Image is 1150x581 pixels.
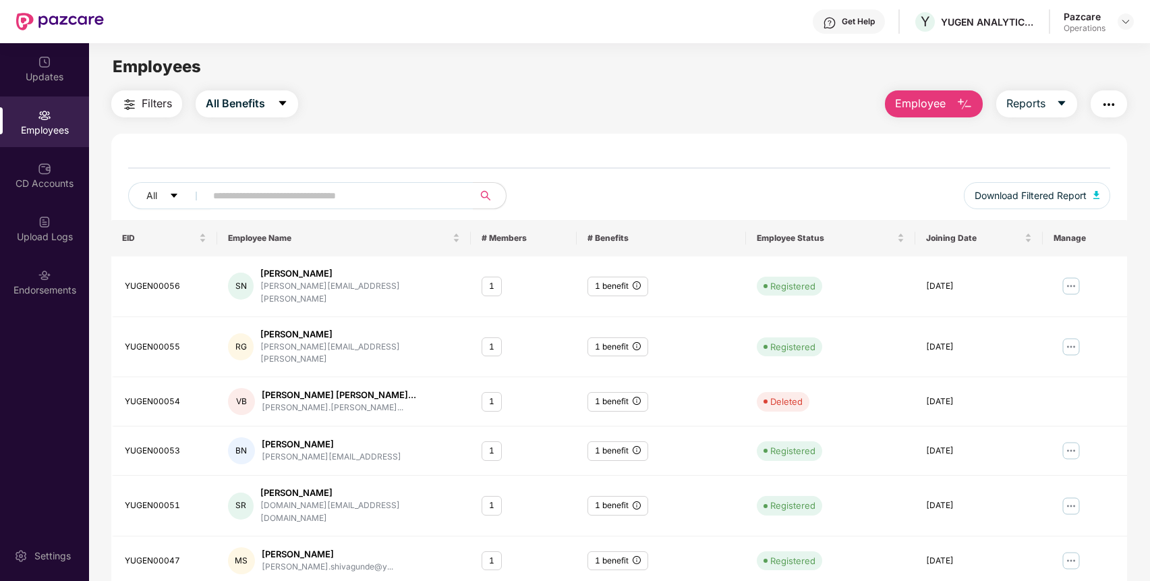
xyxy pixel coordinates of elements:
span: caret-down [1056,98,1067,110]
img: manageButton [1060,550,1082,572]
div: Settings [30,549,75,563]
button: Filters [111,90,182,117]
span: Employee Status [757,233,894,244]
span: EID [122,233,196,244]
div: [PERSON_NAME] [PERSON_NAME]... [262,389,416,402]
div: YUGEN00051 [125,499,206,512]
span: Y [921,13,930,30]
img: svg+xml;base64,PHN2ZyB4bWxucz0iaHR0cDovL3d3dy53My5vcmcvMjAwMC9zdmciIHdpZHRoPSIyNCIgaGVpZ2h0PSIyNC... [1101,96,1117,113]
div: [DATE] [926,445,1031,458]
img: svg+xml;base64,PHN2ZyB4bWxucz0iaHR0cDovL3d3dy53My5vcmcvMjAwMC9zdmciIHhtbG5zOnhsaW5rPSJodHRwOi8vd3... [1093,191,1100,199]
span: caret-down [277,98,288,110]
div: [PERSON_NAME].shivagunde@y... [262,561,393,574]
div: [PERSON_NAME] [260,267,460,280]
div: 1 [482,392,502,412]
img: svg+xml;base64,PHN2ZyB4bWxucz0iaHR0cDovL3d3dy53My5vcmcvMjAwMC9zdmciIHdpZHRoPSIyNCIgaGVpZ2h0PSIyNC... [121,96,138,113]
div: 1 benefit [587,496,648,516]
div: [DOMAIN_NAME][EMAIL_ADDRESS][DOMAIN_NAME] [260,499,460,525]
div: [PERSON_NAME][EMAIL_ADDRESS][PERSON_NAME] [260,341,460,366]
div: YUGEN00056 [125,280,206,293]
th: EID [111,220,217,256]
div: YUGEN00055 [125,341,206,354]
img: svg+xml;base64,PHN2ZyBpZD0iSGVscC0zMngzMiIgeG1sbnM9Imh0dHA6Ly93d3cudzMub3JnLzIwMDAvc3ZnIiB3aWR0aD... [823,16,836,30]
img: manageButton [1060,336,1082,358]
img: svg+xml;base64,PHN2ZyB4bWxucz0iaHR0cDovL3d3dy53My5vcmcvMjAwMC9zdmciIHhtbG5zOnhsaW5rPSJodHRwOi8vd3... [956,96,973,113]
img: New Pazcare Logo [16,13,104,30]
div: 1 benefit [587,551,648,571]
img: svg+xml;base64,PHN2ZyBpZD0iU2V0dGluZy0yMHgyMCIgeG1sbnM9Imh0dHA6Ly93d3cudzMub3JnLzIwMDAvc3ZnIiB3aW... [14,549,28,563]
img: svg+xml;base64,PHN2ZyBpZD0iRHJvcGRvd24tMzJ4MzIiIHhtbG5zPSJodHRwOi8vd3d3LnczLm9yZy8yMDAwL3N2ZyIgd2... [1120,16,1131,27]
img: svg+xml;base64,PHN2ZyBpZD0iRW5kb3JzZW1lbnRzIiB4bWxucz0iaHR0cDovL3d3dy53My5vcmcvMjAwMC9zdmciIHdpZH... [38,269,51,282]
th: # Members [471,220,577,256]
div: BN [228,437,255,464]
div: 1 benefit [587,441,648,461]
div: SR [228,493,254,520]
div: Operations [1064,23,1105,34]
div: RG [228,333,254,360]
div: YUGEN ANALYTICS PRIVATE LIMITED [941,16,1035,28]
div: Registered [770,444,815,458]
span: Employee [895,95,946,112]
th: Manage [1043,220,1128,256]
div: [PERSON_NAME][EMAIL_ADDRESS][PERSON_NAME] [260,280,460,306]
span: search [473,190,499,201]
img: manageButton [1060,495,1082,517]
th: Joining Date [915,220,1042,256]
div: [DATE] [926,280,1031,293]
div: YUGEN00047 [125,555,206,568]
div: Deleted [770,395,803,408]
img: svg+xml;base64,PHN2ZyBpZD0iQ0RfQWNjb3VudHMiIGRhdGEtbmFtZT0iQ0QgQWNjb3VudHMiIHhtbG5zPSJodHRwOi8vd3... [38,162,51,175]
span: All [146,188,157,203]
img: svg+xml;base64,PHN2ZyBpZD0iVXBsb2FkX0xvZ3MiIGRhdGEtbmFtZT0iVXBsb2FkIExvZ3MiIHhtbG5zPSJodHRwOi8vd3... [38,215,51,229]
img: svg+xml;base64,PHN2ZyBpZD0iVXBkYXRlZCIgeG1sbnM9Imh0dHA6Ly93d3cudzMub3JnLzIwMDAvc3ZnIiB3aWR0aD0iMj... [38,55,51,69]
div: Registered [770,340,815,354]
div: 1 benefit [587,277,648,296]
button: Reportscaret-down [996,90,1077,117]
span: All Benefits [206,95,265,112]
button: search [473,182,507,209]
span: info-circle [633,556,641,564]
div: SN [228,273,254,300]
button: Download Filtered Report [964,182,1111,209]
div: [DATE] [926,555,1031,568]
span: Employee Name [228,233,451,244]
div: [DATE] [926,499,1031,512]
div: [PERSON_NAME][EMAIL_ADDRESS] [262,451,401,464]
div: [DATE] [926,341,1031,354]
span: Download Filtered Report [975,188,1087,203]
div: YUGEN00054 [125,395,206,408]
div: [DATE] [926,395,1031,408]
div: VB [228,388,255,415]
span: info-circle [633,342,641,350]
div: [PERSON_NAME] [262,548,393,561]
div: [PERSON_NAME] [262,438,401,451]
div: YUGEN00053 [125,445,206,458]
div: Pazcare [1064,10,1105,23]
div: Registered [770,279,815,293]
div: Registered [770,554,815,568]
img: manageButton [1060,275,1082,297]
span: info-circle [633,281,641,289]
button: Allcaret-down [128,182,210,209]
div: 1 benefit [587,337,648,357]
span: caret-down [169,191,179,202]
span: info-circle [633,397,641,405]
img: svg+xml;base64,PHN2ZyBpZD0iRW1wbG95ZWVzIiB4bWxucz0iaHR0cDovL3d3dy53My5vcmcvMjAwMC9zdmciIHdpZHRoPS... [38,109,51,122]
span: Reports [1006,95,1045,112]
div: 1 [482,551,502,571]
div: Get Help [842,16,875,27]
div: [PERSON_NAME] [260,487,460,499]
div: 1 [482,441,502,461]
th: Employee Status [746,220,915,256]
img: manageButton [1060,440,1082,462]
div: 1 [482,496,502,516]
span: Filters [142,95,172,112]
button: Employee [885,90,983,117]
span: Employees [113,57,201,76]
div: 1 [482,337,502,357]
th: # Benefits [577,220,746,256]
span: info-circle [633,446,641,454]
span: Joining Date [926,233,1021,244]
div: [PERSON_NAME] [260,328,460,341]
div: MS [228,547,255,574]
